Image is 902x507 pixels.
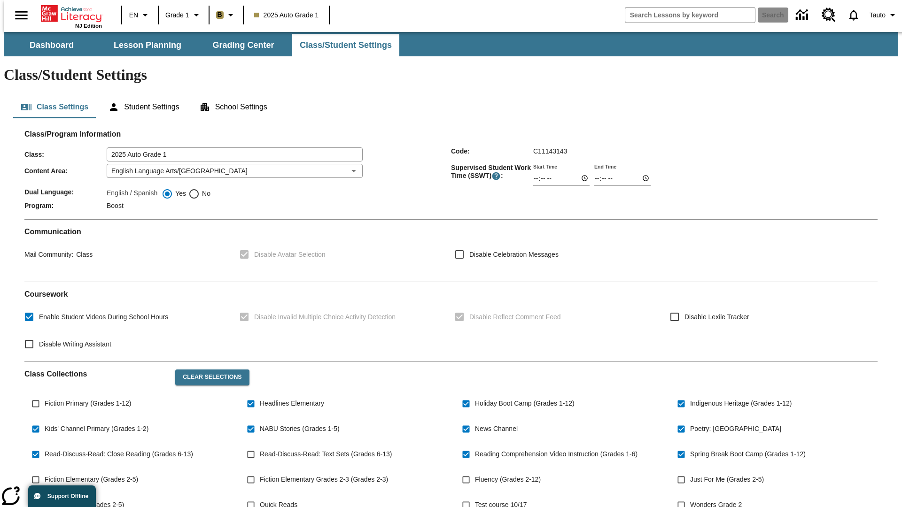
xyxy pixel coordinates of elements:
[24,290,878,299] h2: Course work
[107,188,157,200] label: English / Spanish
[24,202,107,209] span: Program :
[24,290,878,354] div: Coursework
[260,475,388,484] span: Fiction Elementary Grades 2-3 (Grades 2-3)
[5,34,99,56] button: Dashboard
[690,399,792,408] span: Indigenous Heritage (Grades 1-12)
[24,151,107,158] span: Class :
[870,10,886,20] span: Tauto
[690,449,806,459] span: Spring Break Boot Camp (Grades 1-12)
[162,7,206,23] button: Grade: Grade 1, Select a grade
[451,147,533,155] span: Code :
[254,312,396,322] span: Disable Invalid Multiple Choice Activity Detection
[292,34,399,56] button: Class/Student Settings
[45,449,193,459] span: Read-Discuss-Read: Close Reading (Grades 6-13)
[841,3,866,27] a: Notifications
[41,3,102,29] div: Home
[690,475,764,484] span: Just For Me (Grades 2-5)
[175,369,249,385] button: Clear Selections
[107,147,363,161] input: Class
[475,399,575,408] span: Holiday Boot Camp (Grades 1-12)
[39,312,168,322] span: Enable Student Videos During School Hours
[254,10,319,20] span: 2025 Auto Grade 1
[491,171,501,181] button: Supervised Student Work Time is the timeframe when students can take LevelSet and when lessons ar...
[816,2,841,28] a: Resource Center, Will open in new tab
[469,312,561,322] span: Disable Reflect Comment Feed
[254,250,326,260] span: Disable Avatar Selection
[45,424,148,434] span: Kids' Channel Primary (Grades 1-2)
[45,399,131,408] span: Fiction Primary (Grades 1-12)
[451,164,533,181] span: Supervised Student Work Time (SSWT) :
[24,227,878,274] div: Communication
[8,1,35,29] button: Open side menu
[101,34,194,56] button: Lesson Planning
[41,4,102,23] a: Home
[533,163,557,170] label: Start Time
[107,202,124,209] span: Boost
[684,312,749,322] span: Disable Lexile Tracker
[192,96,275,118] button: School Settings
[4,32,898,56] div: SubNavbar
[24,369,168,378] h2: Class Collections
[173,189,186,199] span: Yes
[260,424,340,434] span: NABU Stories (Grades 1-5)
[594,163,616,170] label: End Time
[13,96,889,118] div: Class/Student Settings
[790,2,816,28] a: Data Center
[24,188,107,196] span: Dual Language :
[625,8,755,23] input: search field
[24,251,73,258] span: Mail Community :
[107,164,363,178] div: English Language Arts/[GEOGRAPHIC_DATA]
[39,339,111,349] span: Disable Writing Assistant
[125,7,155,23] button: Language: EN, Select a language
[866,7,902,23] button: Profile/Settings
[24,167,107,175] span: Content Area :
[28,485,96,507] button: Support Offline
[24,227,878,236] h2: Communication
[212,7,240,23] button: Boost Class color is light brown. Change class color
[129,10,138,20] span: EN
[165,10,189,20] span: Grade 1
[75,23,102,29] span: NJ Edition
[260,399,324,408] span: Headlines Elementary
[47,493,88,499] span: Support Offline
[101,96,187,118] button: Student Settings
[4,34,400,56] div: SubNavbar
[533,147,567,155] span: C11143143
[475,449,638,459] span: Reading Comprehension Video Instruction (Grades 1-6)
[24,139,878,212] div: Class/Program Information
[200,189,210,199] span: No
[24,130,878,138] h2: Class/Program Information
[475,424,518,434] span: News Channel
[690,424,781,434] span: Poetry: [GEOGRAPHIC_DATA]
[196,34,290,56] button: Grading Center
[475,475,541,484] span: Fluency (Grades 2-12)
[218,9,222,21] span: B
[4,66,898,84] h1: Class/Student Settings
[13,96,96,118] button: Class Settings
[45,475,138,484] span: Fiction Elementary (Grades 2-5)
[469,250,559,260] span: Disable Celebration Messages
[260,449,392,459] span: Read-Discuss-Read: Text Sets (Grades 6-13)
[73,251,93,258] span: Class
